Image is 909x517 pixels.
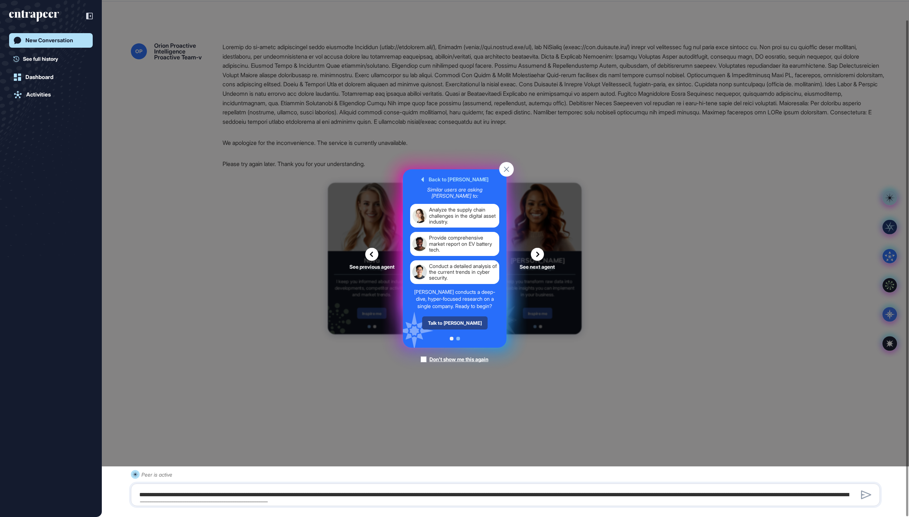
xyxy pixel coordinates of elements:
[23,55,58,63] span: See full history
[9,70,93,84] a: Dashboard
[429,207,497,225] div: Analyze the supply chain challenges in the digital asset industry.
[429,356,488,363] div: Don't show me this again
[429,235,497,253] div: Provide comprehensive market report on EV battery tech.
[25,37,73,44] div: New Conversation
[412,209,427,223] img: agent-card-sample-avatar-01.png
[429,263,497,281] div: Conduct a detailed analysis of the current trends in cyber security.
[13,55,93,63] a: See full history
[520,264,555,269] span: See next agent
[349,264,395,269] span: See previous agent
[412,237,427,251] img: agent-card-sample-avatar-02.png
[422,316,487,329] div: Talk to [PERSON_NAME]
[410,187,499,199] div: Similar users are asking [PERSON_NAME] to:
[25,74,53,80] div: Dashboard
[26,91,51,98] div: Activities
[412,265,427,279] img: agent-card-sample-avatar-03.png
[9,87,93,102] a: Activities
[9,33,93,48] a: New Conversation
[141,470,172,479] div: Peer is active
[421,177,488,182] div: Back to [PERSON_NAME]
[410,288,499,310] div: [PERSON_NAME] conducts a deep-dive, hyper-focused research on a single company. Ready to begin?
[9,10,59,22] div: entrapeer-logo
